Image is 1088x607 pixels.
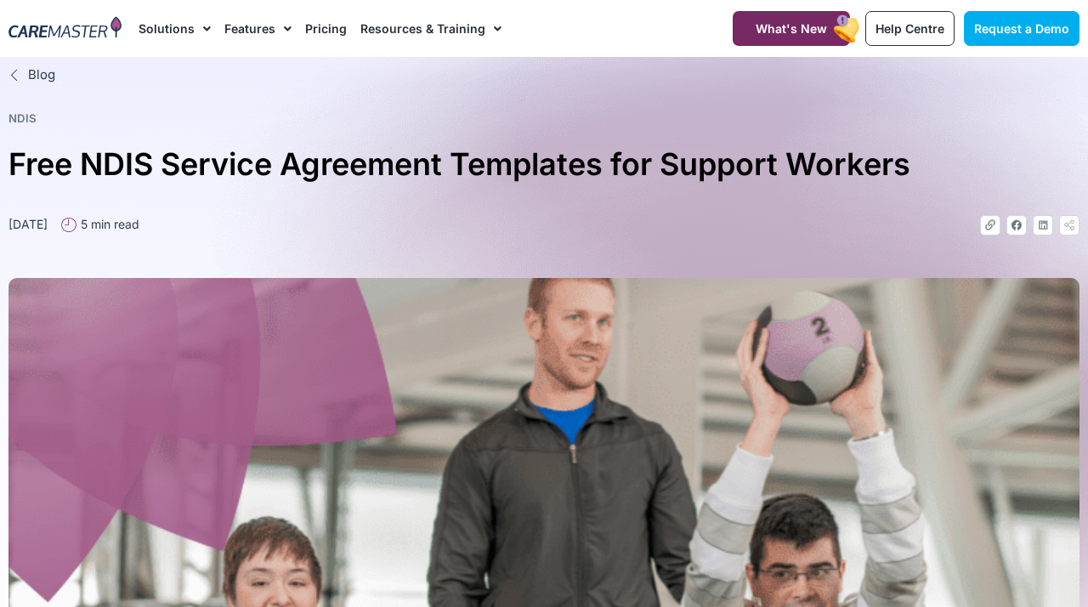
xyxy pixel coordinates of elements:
[76,215,139,233] span: 5 min read
[875,21,944,36] span: Help Centre
[756,21,827,36] span: What's New
[733,11,850,46] a: What's New
[8,111,37,125] a: NDIS
[8,65,1079,85] a: Blog
[865,11,955,46] a: Help Centre
[8,139,1079,190] h1: Free NDIS Service Agreement Templates for Support Workers
[8,217,48,231] time: [DATE]
[24,65,55,85] span: Blog
[974,21,1069,36] span: Request a Demo
[8,16,122,41] img: CareMaster Logo
[964,11,1079,46] a: Request a Demo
